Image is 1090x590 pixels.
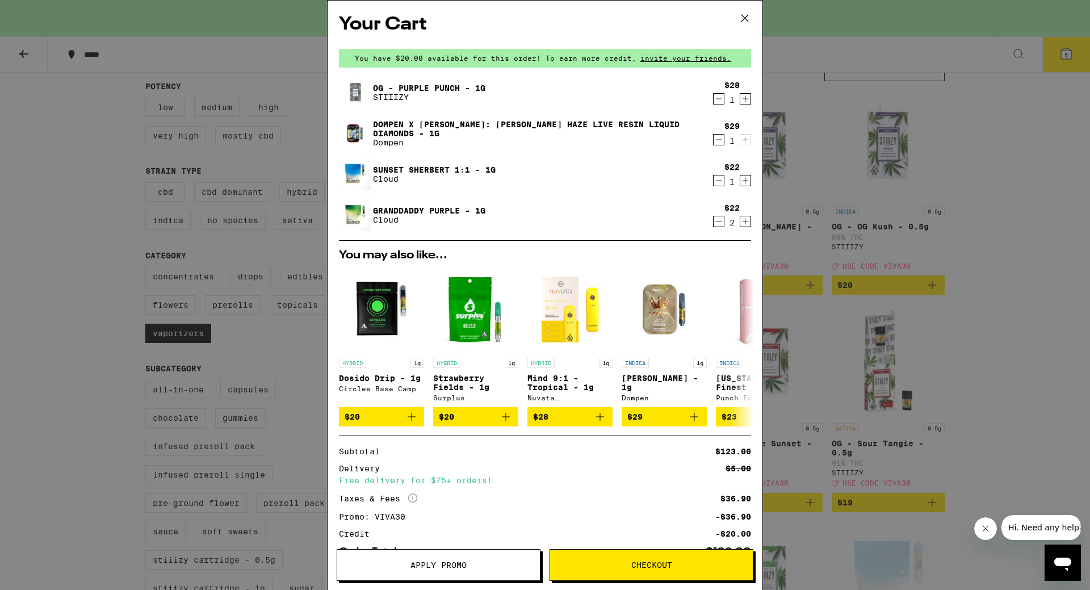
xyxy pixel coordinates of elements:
p: 1g [693,358,707,368]
p: 1g [599,358,613,368]
p: INDICA [622,358,649,368]
img: Dompen x Tyson: Haymaker Haze Live Resin Liquid Diamonds - 1g [339,118,371,149]
div: Taxes & Fees [339,493,417,504]
div: 1 [724,136,740,145]
div: Credit [339,530,378,538]
p: Mind 9:1 - Tropical - 1g [527,374,613,392]
button: Decrement [713,175,724,186]
p: [US_STATE]'s Finest - 1g [716,374,801,392]
img: Granddaddy Purple - 1g [339,199,371,231]
div: Free delivery for $75+ orders! [339,476,751,484]
button: Apply Promo [337,549,540,581]
a: Open page for Florida's Finest - 1g from Punch Edibles [716,267,801,407]
div: 1 [724,177,740,186]
button: Add to bag [527,407,613,426]
div: Punch Edibles [716,394,801,401]
p: HYBRID [433,358,460,368]
img: OG - Purple Punch - 1g [339,77,371,108]
img: Punch Edibles - Florida's Finest - 1g [716,267,801,352]
button: Add to bag [622,407,707,426]
span: $28 [533,412,548,421]
button: Add to bag [433,407,518,426]
div: 2 [724,218,740,227]
span: Hi. Need any help? [7,8,82,17]
span: $20 [439,412,454,421]
iframe: Close message [974,517,997,540]
img: Surplus - Strawberry Fields - 1g [433,267,518,352]
p: INDICA [716,358,743,368]
img: Circles Base Camp - Dosido Drip - 1g [339,267,424,352]
p: Dosido Drip - 1g [339,374,424,383]
a: Open page for Strawberry Fields - 1g from Surplus [433,267,518,407]
div: Promo: VIVA30 [339,513,413,521]
div: $22 [724,203,740,212]
iframe: Button to launch messaging window [1045,545,1081,581]
div: $28 [724,81,740,90]
button: Add to bag [339,407,424,426]
div: $123.00 [715,447,751,455]
iframe: Message from company [1001,515,1081,540]
button: Increment [740,175,751,186]
div: Delivery [339,465,388,472]
a: Sunset Sherbert 1:1 - 1g [373,165,496,174]
button: Checkout [550,549,753,581]
div: $22 [724,162,740,171]
a: Dompen x [PERSON_NAME]: [PERSON_NAME] Haze Live Resin Liquid Diamonds - 1g [373,120,698,138]
a: Open page for Mind 9:1 - Tropical - 1g from Nuvata (CA) [527,267,613,407]
p: STIIIZY [373,93,485,102]
div: $5.00 [726,465,751,472]
div: Dompen [622,394,707,401]
p: [PERSON_NAME] - 1g [622,374,707,392]
div: -$20.00 [715,530,751,538]
div: Subtotal [339,447,388,455]
div: Nuvata ([GEOGRAPHIC_DATA]) [527,394,613,401]
a: Open page for King Louis XIII - 1g from Dompen [622,267,707,407]
img: Sunset Sherbert 1:1 - 1g [339,158,371,190]
button: Increment [740,216,751,227]
button: Decrement [713,216,724,227]
p: HYBRID [527,358,555,368]
button: Increment [740,134,751,145]
span: You have $20.00 available for this order! To earn more credit, [355,55,636,62]
p: 1g [410,358,424,368]
div: -$36.90 [715,513,751,521]
img: Dompen - King Louis XIII - 1g [622,267,707,352]
div: 1 [724,95,740,104]
button: Decrement [713,93,724,104]
p: Strawberry Fields - 1g [433,374,518,392]
p: 1g [505,358,518,368]
span: $20 [345,412,360,421]
div: $36.90 [720,495,751,503]
a: Open page for Dosido Drip - 1g from Circles Base Camp [339,267,424,407]
span: Checkout [631,561,672,569]
h2: You may also like... [339,250,751,261]
span: invite your friends. [636,55,735,62]
a: Granddaddy Purple - 1g [373,206,485,215]
h2: Your Cart [339,12,751,37]
img: Nuvata (CA) - Mind 9:1 - Tropical - 1g [527,267,613,352]
div: $103.00 [706,547,751,557]
a: OG - Purple Punch - 1g [373,83,485,93]
p: Cloud [373,215,485,224]
div: $29 [724,122,740,131]
button: Decrement [713,134,724,145]
span: Apply Promo [410,561,467,569]
div: Order Total [339,547,405,557]
span: $29 [627,412,643,421]
div: You have $20.00 available for this order! To earn more credit,invite your friends. [339,49,751,68]
p: HYBRID [339,358,366,368]
button: Increment [740,93,751,104]
p: Dompen [373,138,698,147]
button: Add to bag [716,407,801,426]
span: $23 [722,412,737,421]
div: Circles Base Camp [339,385,424,392]
div: Surplus [433,394,518,401]
p: Cloud [373,174,496,183]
